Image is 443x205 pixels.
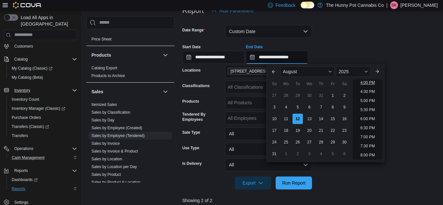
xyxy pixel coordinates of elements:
span: 2173 Yonge St [228,68,277,75]
span: Inventory Manager (Classic) [12,106,65,111]
span: 2025 [339,69,349,74]
div: day-6 [339,149,350,159]
div: day-22 [328,125,338,136]
button: Operations [12,145,36,153]
div: day-17 [269,125,280,136]
div: day-27 [304,137,315,147]
span: Export [239,177,267,189]
button: Pricing [162,22,169,30]
div: day-27 [269,90,280,101]
p: | [386,1,388,9]
button: Next month [372,66,382,77]
span: My Catalog (Beta) [12,75,43,80]
span: August [283,69,297,74]
span: Sales by Invoice & Product [91,149,138,154]
li: 6:30 PM [358,124,377,132]
a: Sales by Invoice [91,141,120,146]
span: Dashboards [9,176,77,184]
button: Sales [162,88,169,96]
div: Sa [339,79,350,89]
button: Products [91,52,160,58]
a: Products to Archive [91,74,125,78]
div: day-5 [293,102,303,112]
a: Reports [9,185,28,193]
button: Catalog [1,55,80,64]
div: day-29 [293,90,303,101]
button: Custom Date [225,25,312,38]
span: Itemized Sales [91,102,117,107]
li: 8:00 PM [358,151,377,159]
a: Transfers (Classic) [6,122,80,131]
input: Dark Mode [301,2,314,8]
a: Sales by Employee (Created) [91,126,142,130]
span: Sales by Product & Location [91,180,140,185]
div: day-24 [269,137,280,147]
button: Reports [6,184,80,193]
span: Run Report [282,180,305,186]
div: Sarah Kailan [390,1,398,9]
div: day-2 [293,149,303,159]
button: All [225,127,312,140]
h3: Products [91,52,111,58]
div: day-11 [281,114,291,124]
div: Fr [328,79,338,89]
span: Catalog [14,57,28,62]
span: Sales by Employee (Created) [91,125,142,131]
div: day-23 [339,125,350,136]
li: 5:30 PM [358,106,377,114]
label: Tendered By Employees [182,112,222,122]
div: Sales [86,101,174,204]
a: Sales by Location [91,157,122,161]
span: Customers [12,42,77,50]
a: Purchase Orders [9,114,44,121]
div: day-29 [328,137,338,147]
label: Locations [182,68,201,73]
div: day-1 [281,149,291,159]
div: day-26 [293,137,303,147]
a: Sales by Day [91,118,114,122]
a: My Catalog (Classic) [9,64,55,72]
a: Sales by Location per Day [91,165,137,169]
div: day-6 [304,102,315,112]
button: Run Report [276,177,312,189]
button: Hide Parameters [209,4,256,17]
a: Inventory Manager (Classic) [9,105,68,112]
div: Button. Open the year selector. 2025 is currently selected. [336,66,371,77]
a: My Catalog (Classic) [6,64,80,73]
a: Sales by Employee (Tendered) [91,133,145,138]
a: Cash Management [9,154,47,162]
li: 7:00 PM [358,133,377,141]
div: We [304,79,315,89]
span: [STREET_ADDRESS] [231,68,269,74]
span: My Catalog (Classic) [9,64,77,72]
label: End Date [246,44,263,50]
div: Button. Open the month selector. August is currently selected. [280,66,335,77]
a: Inventory Manager (Classic) [6,104,80,113]
span: Sales by Location per Day [91,164,137,169]
div: day-25 [281,137,291,147]
div: day-15 [328,114,338,124]
a: Catalog Export [91,66,117,70]
button: Catalog [12,55,30,63]
li: 5:00 PM [358,97,377,105]
span: My Catalog (Classic) [12,66,53,71]
span: Sales by Classification [91,110,130,115]
span: Dashboards [12,177,38,182]
span: Transfers [12,133,28,138]
span: Inventory [12,86,77,94]
span: Hide Parameters [219,7,253,14]
div: day-12 [293,114,303,124]
a: Dashboards [6,175,80,184]
a: Inventory Count [9,96,42,103]
div: day-28 [316,137,326,147]
li: 7:30 PM [358,142,377,150]
div: day-28 [281,90,291,101]
label: Is Delivery [182,161,202,166]
h3: Report [182,7,204,15]
span: Reports [12,167,77,175]
button: Customers [1,41,80,51]
button: Products [162,51,169,59]
div: day-30 [339,137,350,147]
div: Mo [281,79,291,89]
